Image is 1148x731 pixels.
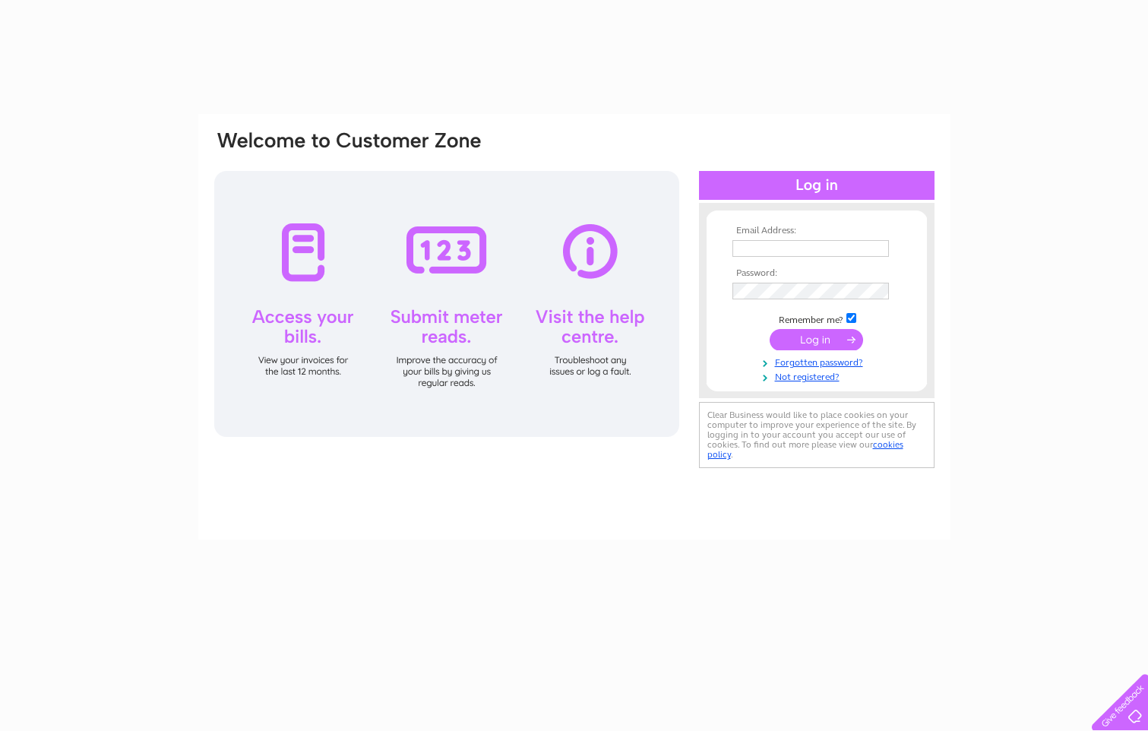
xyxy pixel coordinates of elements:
[732,369,905,383] a: Not registered?
[732,354,905,369] a: Forgotten password?
[707,439,903,460] a: cookies policy
[699,402,935,468] div: Clear Business would like to place cookies on your computer to improve your experience of the sit...
[729,226,905,236] th: Email Address:
[770,329,863,350] input: Submit
[729,268,905,279] th: Password:
[729,311,905,326] td: Remember me?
